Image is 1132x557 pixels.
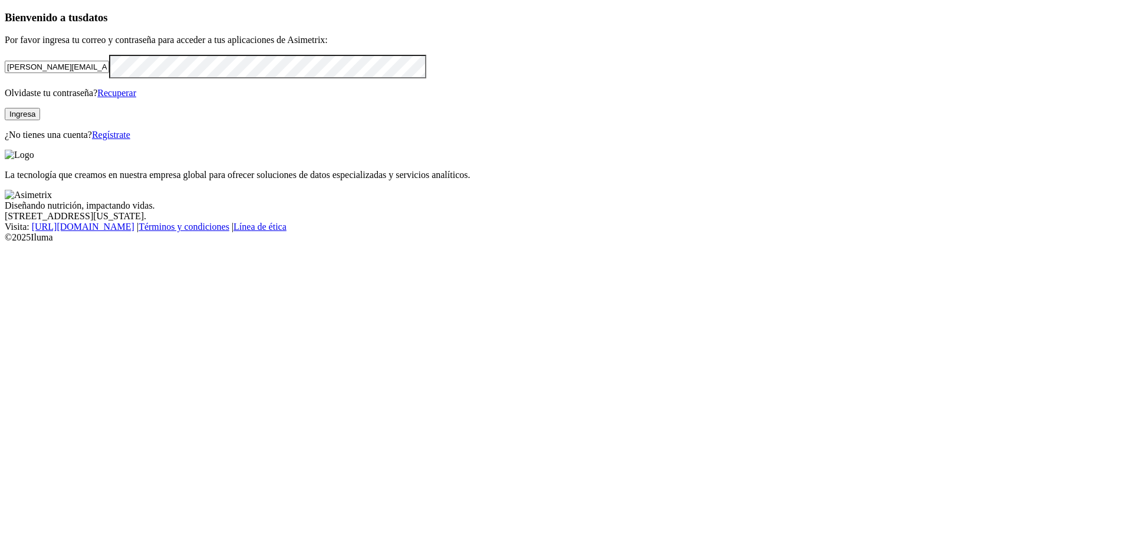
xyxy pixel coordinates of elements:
[5,211,1127,222] div: [STREET_ADDRESS][US_STATE].
[32,222,134,232] a: [URL][DOMAIN_NAME]
[5,222,1127,232] div: Visita : | |
[5,150,34,160] img: Logo
[5,61,109,73] input: Tu correo
[5,170,1127,180] p: La tecnología que creamos en nuestra empresa global para ofrecer soluciones de datos especializad...
[5,35,1127,45] p: Por favor ingresa tu correo y contraseña para acceder a tus aplicaciones de Asimetrix:
[97,88,136,98] a: Recuperar
[5,200,1127,211] div: Diseñando nutrición, impactando vidas.
[139,222,229,232] a: Términos y condiciones
[5,108,40,120] button: Ingresa
[83,11,108,24] span: datos
[5,130,1127,140] p: ¿No tienes una cuenta?
[5,88,1127,98] p: Olvidaste tu contraseña?
[5,232,1127,243] div: © 2025 Iluma
[5,11,1127,24] h3: Bienvenido a tus
[233,222,287,232] a: Línea de ética
[92,130,130,140] a: Regístrate
[5,190,52,200] img: Asimetrix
